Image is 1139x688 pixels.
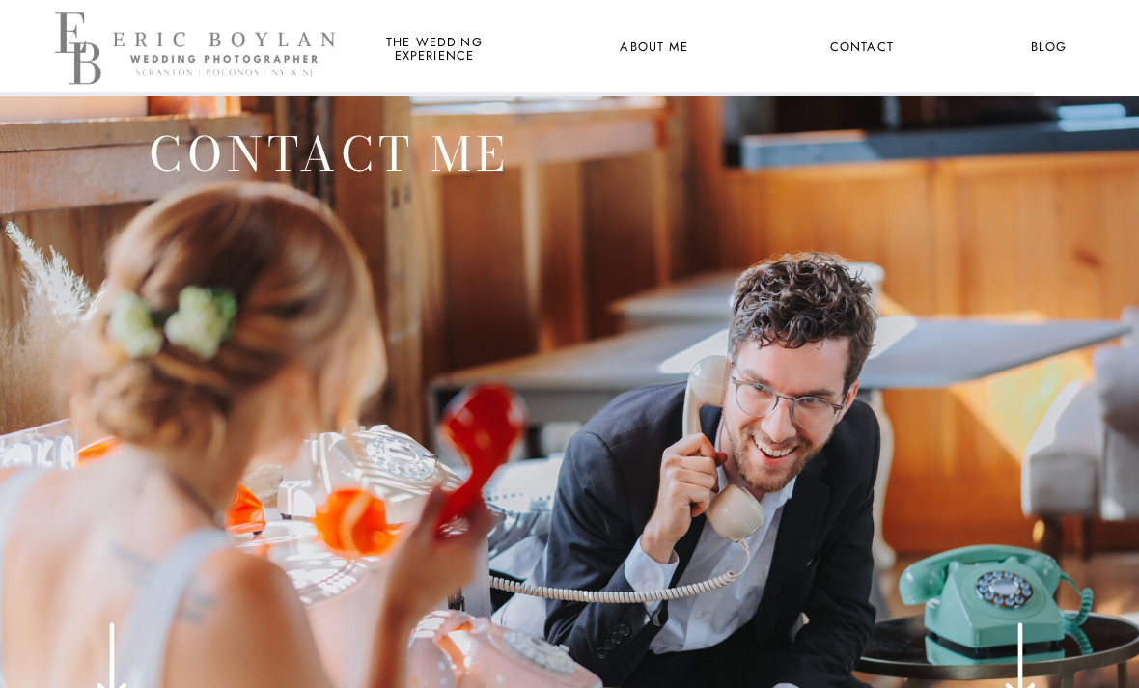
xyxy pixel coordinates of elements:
a: About Me [608,36,700,61]
a: Contact [826,36,897,61]
a: the wedding experience [382,36,486,61]
a: Blog [1014,36,1084,61]
h1: Contact Me [132,118,526,311]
